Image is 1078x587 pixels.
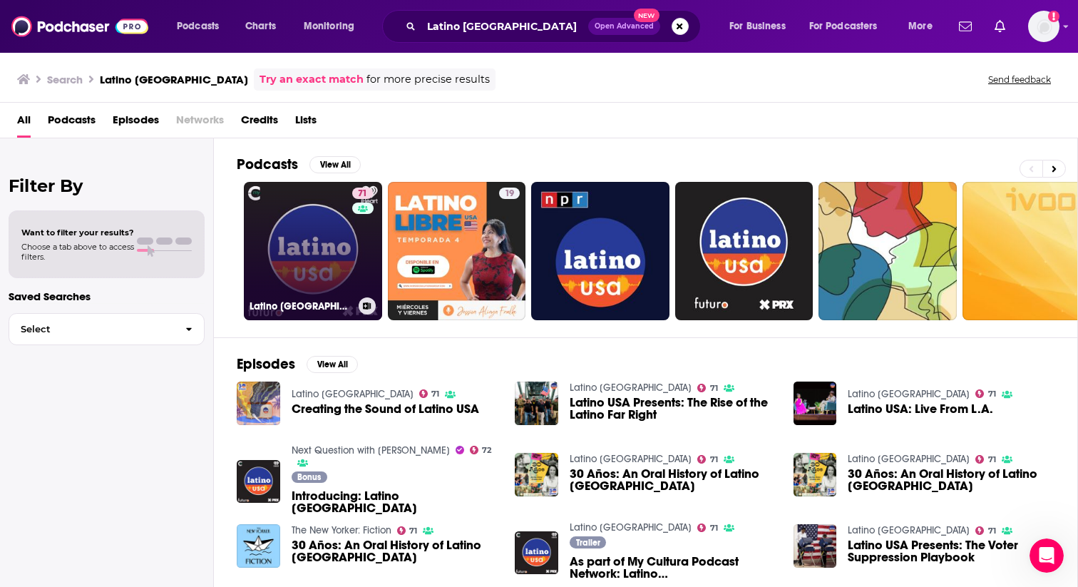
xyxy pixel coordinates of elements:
span: As part of My Cultura Podcast Network: Latino [GEOGRAPHIC_DATA] [570,556,776,580]
button: open menu [167,15,237,38]
h3: Search [47,73,83,86]
span: 71 [988,528,996,534]
a: Latino USA [848,524,970,536]
span: Podcasts [177,16,219,36]
p: Saved Searches [9,290,205,303]
span: 30 Años: An Oral History of Latino [GEOGRAPHIC_DATA] [292,539,498,563]
a: Episodes [113,108,159,138]
span: Networks [176,108,224,138]
a: Lists [295,108,317,138]
span: 71 [710,385,718,392]
span: 71 [988,456,996,463]
button: Show profile menu [1028,11,1059,42]
span: All [17,108,31,138]
span: Bonus [297,473,321,481]
span: 71 [710,525,718,531]
button: Open AdvancedNew [588,18,660,35]
a: Podcasts [48,108,96,138]
a: 71 [697,455,718,464]
h2: Filter By [9,175,205,196]
a: 71Latino [GEOGRAPHIC_DATA] [244,182,382,320]
a: Latino USA [848,388,970,400]
span: 72 [482,447,491,454]
h3: Latino [GEOGRAPHIC_DATA] [100,73,248,86]
span: 71 [710,456,718,463]
a: Try an exact match [260,71,364,88]
span: Latino USA Presents: The Voter Suppression Playbook [848,539,1054,563]
button: open menu [294,15,373,38]
a: Show notifications dropdown [989,14,1011,39]
a: Latino USA Presents: The Rise of the Latino Far Right [570,397,776,421]
div: Search podcasts, credits, & more... [396,10,714,43]
span: for more precise results [366,71,490,88]
a: 19 [499,188,520,199]
span: 71 [431,391,439,397]
h2: Podcasts [237,155,298,173]
button: View All [309,156,361,173]
span: 71 [358,187,367,201]
span: Charts [245,16,276,36]
a: 71 [697,524,718,532]
button: open menu [898,15,950,38]
a: Charts [236,15,284,38]
a: 71 [975,455,996,464]
a: Credits [241,108,278,138]
button: Send feedback [984,73,1055,86]
span: 19 [505,187,514,201]
a: 19 [388,182,526,320]
a: 30 Años: An Oral History of Latino USA [292,539,498,563]
span: For Podcasters [809,16,878,36]
span: Open Advanced [595,23,654,30]
a: Next Question with Katie Couric [292,444,450,456]
a: Latino USA [848,453,970,465]
img: Podchaser - Follow, Share and Rate Podcasts [11,13,148,40]
span: 30 Años: An Oral History of Latino [GEOGRAPHIC_DATA] [848,468,1054,492]
img: Introducing: Latino USA [237,460,280,504]
a: Latino USA [570,382,692,394]
img: 30 Años: An Oral History of Latino USA [794,453,837,496]
a: Show notifications dropdown [953,14,977,39]
img: Latino USA Presents: The Voter Suppression Playbook [794,524,837,568]
h3: Latino [GEOGRAPHIC_DATA] [250,300,353,312]
button: open menu [719,15,804,38]
input: Search podcasts, credits, & more... [421,15,588,38]
a: 71 [697,384,718,392]
a: Latino USA: Live From L.A. [794,382,837,425]
span: Monitoring [304,16,354,36]
a: EpisodesView All [237,355,358,373]
a: Latino USA [292,388,414,400]
span: Select [9,325,174,334]
svg: Add a profile image [1048,11,1059,22]
img: Latino USA Presents: The Rise of the Latino Far Right [515,382,558,425]
a: As part of My Cultura Podcast Network: Latino USA [570,556,776,580]
span: Choose a tab above to access filters. [21,242,134,262]
a: The New Yorker: Fiction [292,524,391,536]
span: For Business [729,16,786,36]
img: 30 Años: An Oral History of Latino USA [237,524,280,568]
img: 30 Años: An Oral History of Latino USA [515,453,558,496]
button: open menu [800,15,898,38]
img: User Profile [1028,11,1059,42]
span: More [908,16,933,36]
span: Logged in as samharazin [1028,11,1059,42]
a: 72 [470,446,492,454]
span: 71 [988,391,996,397]
img: Creating the Sound of Latino USA [237,382,280,425]
span: 71 [409,528,417,534]
img: As part of My Cultura Podcast Network: Latino USA [515,531,558,575]
a: 71 [975,389,996,398]
a: 30 Años: An Oral History of Latino USA [848,468,1054,492]
a: Latino USA: Live From L.A. [848,403,993,415]
span: Introducing: Latino [GEOGRAPHIC_DATA] [292,490,498,514]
